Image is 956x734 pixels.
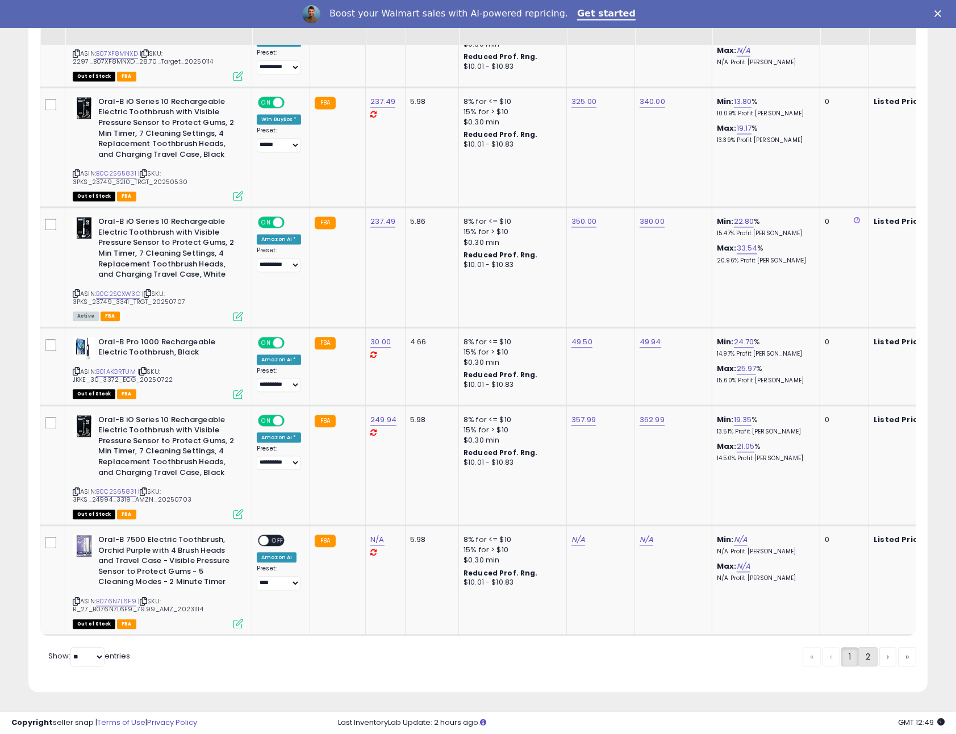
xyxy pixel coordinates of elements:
[73,191,115,201] span: All listings that are currently out of stock and unavailable for purchase on Amazon
[370,414,396,426] a: 249.94
[73,367,173,384] span: | SKU: JKKE_30_3372_ECG_20250722
[48,650,130,661] span: Show: entries
[464,380,558,390] div: $10.01 - $10.83
[717,428,811,436] p: 13.51% Profit [PERSON_NAME]
[887,651,889,662] span: ›
[257,565,301,590] div: Preset:
[874,96,925,107] b: Listed Price:
[717,414,734,425] b: Min:
[734,414,752,426] a: 19.35
[717,216,811,237] div: %
[410,535,450,545] div: 5.98
[98,216,236,282] b: Oral-B iO Series 10 Rechargeable Electric Toothbrush with Visible Pressure Sensor to Protect Gums...
[717,574,811,582] p: N/A Profit [PERSON_NAME]
[717,454,811,462] p: 14.50% Profit [PERSON_NAME]
[257,552,297,562] div: Amazon AI
[464,62,558,72] div: $10.01 - $10.83
[734,336,754,348] a: 24.70
[370,534,384,545] a: N/A
[370,96,395,107] a: 237.49
[464,130,538,139] b: Reduced Prof. Rng.
[464,415,558,425] div: 8% for <= $10
[283,97,301,107] span: OFF
[11,718,197,728] div: seller snap | |
[257,247,301,272] div: Preset:
[464,545,558,555] div: 15% for > $10
[96,367,136,377] a: B01AKGRTUM
[73,389,115,399] span: All listings that are currently out of stock and unavailable for purchase on Amazon
[640,534,653,545] a: N/A
[734,216,754,227] a: 22.80
[73,311,99,321] span: All listings currently available for purchase on Amazon
[73,216,243,319] div: ASIN:
[734,534,748,545] a: N/A
[410,216,450,227] div: 5.86
[464,347,558,357] div: 15% for > $10
[571,414,596,426] a: 357.99
[717,97,811,118] div: %
[717,230,811,237] p: 15.47% Profit [PERSON_NAME]
[464,578,558,587] div: $10.01 - $10.83
[73,535,243,627] div: ASIN:
[717,123,737,134] b: Max:
[464,435,558,445] div: $0.30 min
[737,45,750,56] a: N/A
[464,370,538,379] b: Reduced Prof. Rng.
[874,414,925,425] b: Listed Price:
[571,96,596,107] a: 325.00
[73,97,243,199] div: ASIN:
[73,415,243,518] div: ASIN:
[717,110,811,118] p: 10.09% Profit [PERSON_NAME]
[73,597,203,614] span: | SKU: R_27_B076N7L6F9_79.99_AMZ_20231114
[737,363,757,374] a: 25.97
[640,414,665,426] a: 362.99
[73,289,185,306] span: | SKU: 3PKS_23749_3341_TRGT_20250707
[302,5,320,23] img: Profile image for Adrian
[717,136,811,144] p: 13.39% Profit [PERSON_NAME]
[577,8,636,20] a: Get started
[283,415,301,425] span: OFF
[257,114,301,124] div: Win BuyBox *
[717,243,811,264] div: %
[315,216,336,229] small: FBA
[464,39,558,49] div: $0.30 min
[898,717,945,728] span: 2025-09-8 12:49 GMT
[73,337,243,398] div: ASIN:
[315,337,336,349] small: FBA
[257,367,301,393] div: Preset:
[283,337,301,347] span: OFF
[464,97,558,107] div: 8% for <= $10
[874,534,925,545] b: Listed Price:
[96,169,136,178] a: B0C2S65831
[464,458,558,468] div: $10.01 - $10.83
[717,441,737,452] b: Max:
[717,216,734,227] b: Min:
[410,97,450,107] div: 5.98
[717,96,734,107] b: Min:
[717,59,811,66] p: N/A Profit [PERSON_NAME]
[98,97,236,162] b: Oral-B iO Series 10 Rechargeable Electric Toothbrush with Visible Pressure Sensor to Protect Gums...
[73,169,187,186] span: | SKU: 3PKS_23749_3210_TRGT_20250530
[315,97,336,109] small: FBA
[101,311,120,321] span: FBA
[464,250,538,260] b: Reduced Prof. Rng.
[640,96,665,107] a: 340.00
[717,257,811,265] p: 20.96% Profit [PERSON_NAME]
[640,216,665,227] a: 380.00
[464,337,558,347] div: 8% for <= $10
[464,260,558,270] div: $10.01 - $10.83
[257,432,301,443] div: Amazon AI *
[874,216,925,227] b: Listed Price:
[737,243,758,254] a: 33.54
[464,448,538,457] b: Reduced Prof. Rng.
[717,363,737,374] b: Max:
[257,234,301,244] div: Amazon AI *
[98,337,236,361] b: Oral-B Pro 1000 Rechargeable Electric Toothbrush, Black
[257,445,301,470] div: Preset:
[464,117,558,127] div: $0.30 min
[737,123,752,134] a: 19.17
[73,415,95,437] img: 41YGyvtWbBL._SL40_.jpg
[464,140,558,149] div: $10.01 - $10.83
[464,216,558,227] div: 8% for <= $10
[73,510,115,519] span: All listings that are currently out of stock and unavailable for purchase on Amazon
